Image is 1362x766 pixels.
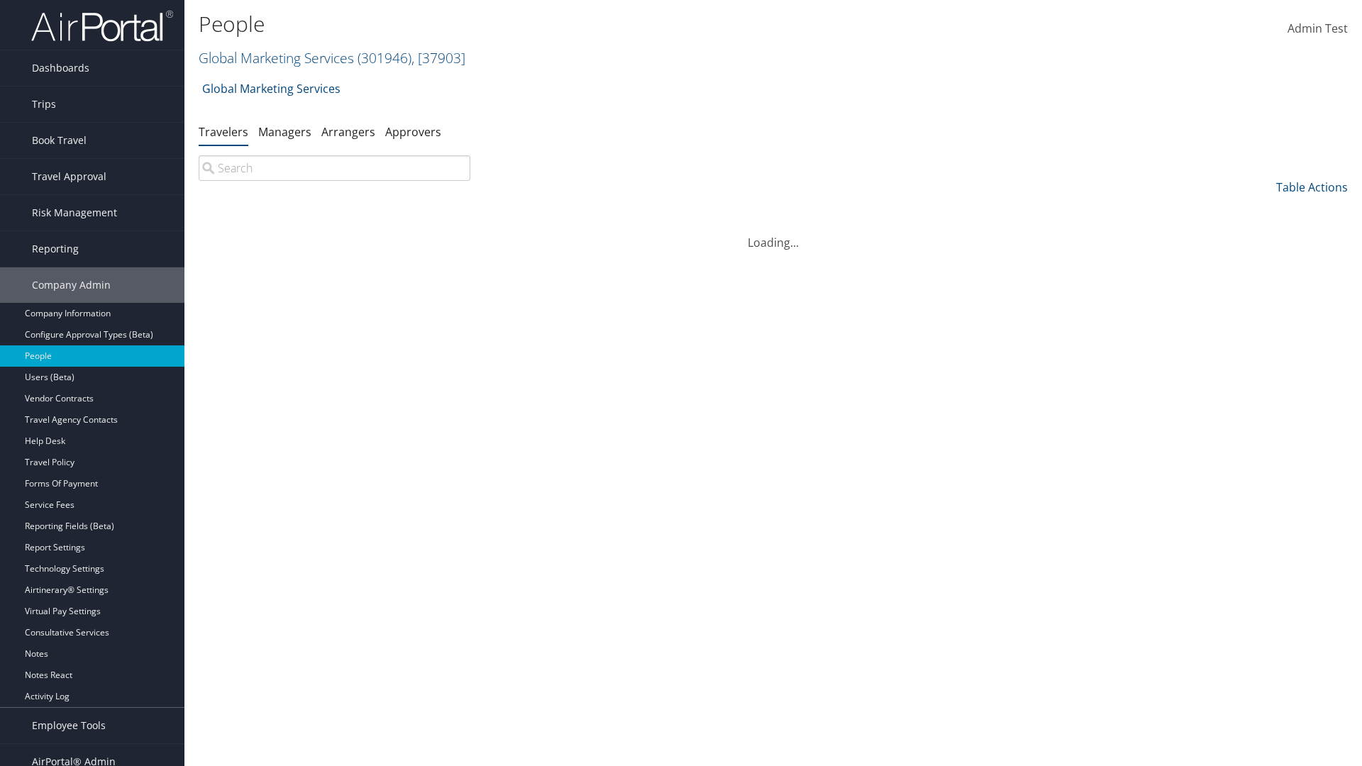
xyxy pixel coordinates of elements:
span: Trips [32,87,56,122]
a: Global Marketing Services [202,74,340,103]
a: Travelers [199,124,248,140]
span: Book Travel [32,123,87,158]
span: Employee Tools [32,708,106,743]
span: Admin Test [1288,21,1348,36]
input: Search [199,155,470,181]
span: Dashboards [32,50,89,86]
img: airportal-logo.png [31,9,173,43]
span: Company Admin [32,267,111,303]
div: Loading... [199,217,1348,251]
span: ( 301946 ) [358,48,411,67]
span: , [ 37903 ] [411,48,465,67]
h1: People [199,9,965,39]
a: Managers [258,124,311,140]
a: Admin Test [1288,7,1348,51]
span: Travel Approval [32,159,106,194]
span: Risk Management [32,195,117,231]
a: Arrangers [321,124,375,140]
a: Approvers [385,124,441,140]
a: Table Actions [1276,179,1348,195]
a: Global Marketing Services [199,48,465,67]
span: Reporting [32,231,79,267]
